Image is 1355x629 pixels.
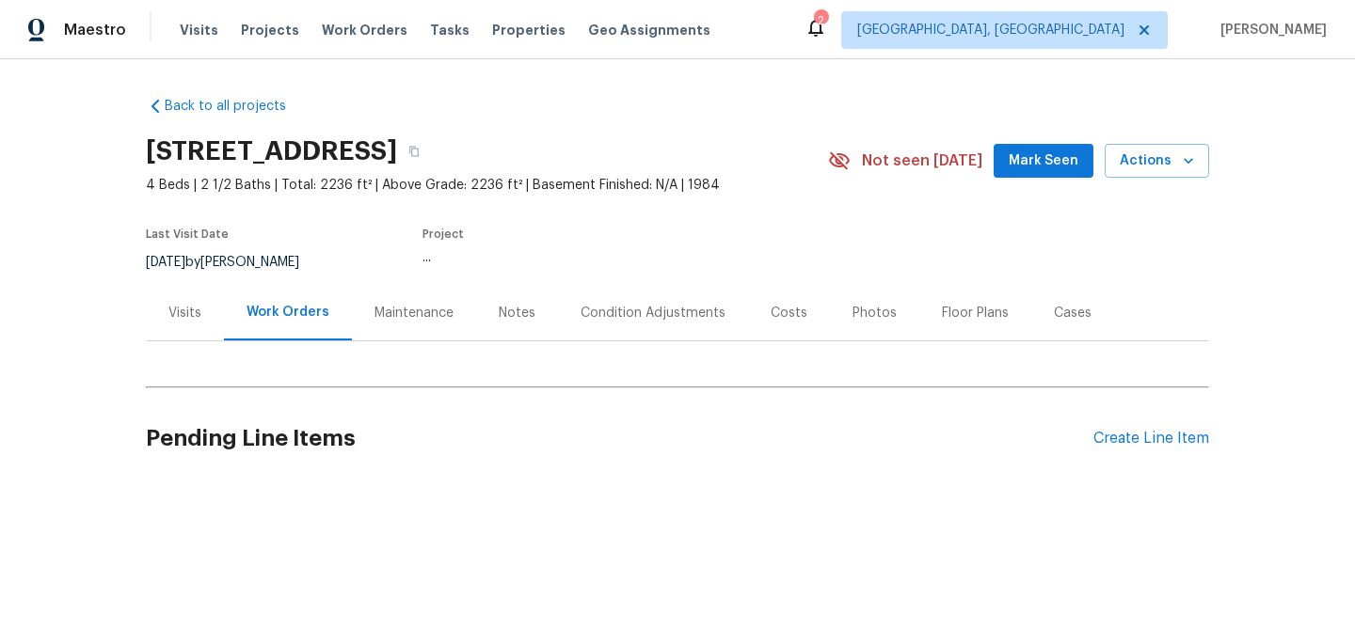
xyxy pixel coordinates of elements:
[814,11,827,30] div: 2
[1120,149,1194,173] span: Actions
[1009,149,1078,173] span: Mark Seen
[771,304,807,322] div: Costs
[581,304,725,322] div: Condition Adjustments
[430,24,470,37] span: Tasks
[1105,144,1209,179] button: Actions
[146,176,828,195] span: 4 Beds | 2 1/2 Baths | Total: 2236 ft² | Above Grade: 2236 ft² | Basement Finished: N/A | 1984
[492,21,566,39] span: Properties
[422,251,784,264] div: ...
[375,304,454,322] div: Maintenance
[588,21,710,39] span: Geo Assignments
[422,228,464,240] span: Project
[146,256,185,269] span: [DATE]
[241,21,299,39] span: Projects
[1093,430,1209,448] div: Create Line Item
[499,304,535,322] div: Notes
[146,228,229,240] span: Last Visit Date
[146,251,322,274] div: by [PERSON_NAME]
[146,142,397,161] h2: [STREET_ADDRESS]
[168,304,201,322] div: Visits
[146,97,327,116] a: Back to all projects
[862,151,982,170] span: Not seen [DATE]
[853,304,897,322] div: Photos
[1054,304,1092,322] div: Cases
[146,395,1093,482] h2: Pending Line Items
[180,21,218,39] span: Visits
[942,304,1009,322] div: Floor Plans
[247,303,329,322] div: Work Orders
[1213,21,1327,39] span: [PERSON_NAME]
[397,134,431,168] button: Copy Address
[857,21,1124,39] span: [GEOGRAPHIC_DATA], [GEOGRAPHIC_DATA]
[64,21,126,39] span: Maestro
[994,144,1093,179] button: Mark Seen
[322,21,407,39] span: Work Orders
